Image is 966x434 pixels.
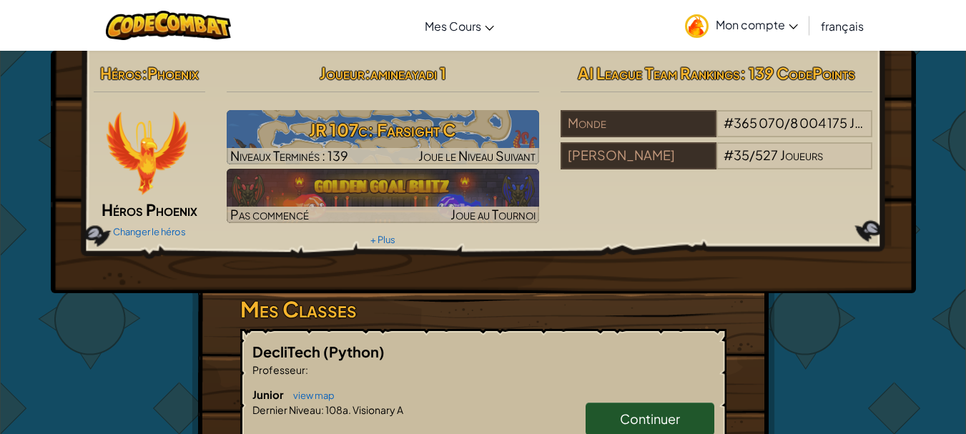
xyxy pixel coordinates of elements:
span: Joue le Niveau Suivant [418,147,536,164]
a: Joue le Niveau Suivant [227,110,539,164]
a: view map [286,390,335,401]
span: 527 [755,147,778,163]
img: Codecombat-Pets-Phoenix-01.png [104,110,189,196]
span: : [365,63,370,83]
span: AI League Team Rankings [578,63,740,83]
a: Monde#365 070/8 004 175Joueurs [561,124,873,140]
a: + Plus [370,234,395,245]
span: : [305,363,308,376]
span: Héros [100,63,142,83]
a: Mes Cours [418,6,501,45]
span: : [321,403,324,416]
span: Continuer [620,410,680,427]
span: 365 070 [734,114,784,131]
span: Dernier Niveau [252,403,321,416]
a: Mon compte [678,3,805,48]
a: Pas commencéJoue au Tournoi [227,169,539,223]
span: Joueurs [780,147,823,163]
div: [PERSON_NAME] [561,142,716,169]
img: CodeCombat logo [106,11,231,40]
a: [PERSON_NAME]#35/527Joueurs [561,156,873,172]
span: Mes Cours [425,19,481,34]
span: 108a. [324,403,351,416]
span: # [724,114,734,131]
span: Joue au Tournoi [450,206,536,222]
img: Golden Goal [227,169,539,223]
div: Monde [561,110,716,137]
h3: JR 107c: Farsight C [227,114,539,146]
span: français [821,19,864,34]
span: / [749,147,755,163]
img: JR 107c: Farsight C [227,110,539,164]
span: Professeur [252,363,305,376]
span: Pas commencé [230,206,309,222]
span: DecliTech [252,342,323,360]
span: Niveaux Terminés : 139 [230,147,348,164]
span: 8 004 175 [790,114,847,131]
span: 35 [734,147,749,163]
span: Phoenix [147,63,199,83]
span: Visionary A [351,403,403,416]
img: avatar [685,14,709,38]
span: / [784,114,790,131]
span: Héros Phoenix [102,199,197,220]
a: Changer le héros [113,226,186,237]
span: Joueur [320,63,365,83]
span: Junior [252,388,286,401]
span: # [724,147,734,163]
span: (Python) [323,342,385,360]
span: : 139 CodePoints [740,63,855,83]
span: Joueurs [849,114,892,131]
span: Mon compte [716,17,798,32]
span: : [142,63,147,83]
span: amineayadi 1 [370,63,446,83]
h3: Mes Classes [240,293,726,325]
a: français [814,6,871,45]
